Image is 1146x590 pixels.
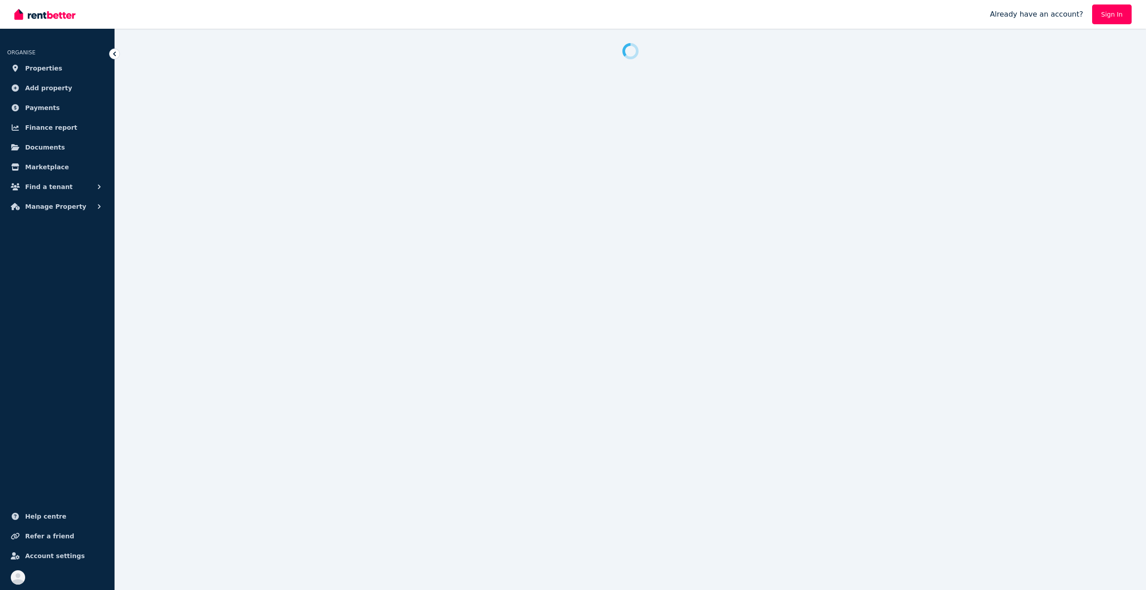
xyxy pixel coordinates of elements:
[7,119,107,136] a: Finance report
[7,198,107,216] button: Manage Property
[7,79,107,97] a: Add property
[7,138,107,156] a: Documents
[14,8,75,21] img: RentBetter
[7,59,107,77] a: Properties
[990,9,1083,20] span: Already have an account?
[25,83,72,93] span: Add property
[25,511,66,522] span: Help centre
[25,102,60,113] span: Payments
[7,527,107,545] a: Refer a friend
[7,158,107,176] a: Marketplace
[7,178,107,196] button: Find a tenant
[7,99,107,117] a: Payments
[25,162,69,172] span: Marketplace
[1092,4,1132,24] a: Sign In
[25,63,62,74] span: Properties
[7,507,107,525] a: Help centre
[25,201,86,212] span: Manage Property
[25,531,74,542] span: Refer a friend
[25,550,85,561] span: Account settings
[25,122,77,133] span: Finance report
[7,547,107,565] a: Account settings
[7,49,35,56] span: ORGANISE
[25,142,65,153] span: Documents
[25,181,73,192] span: Find a tenant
